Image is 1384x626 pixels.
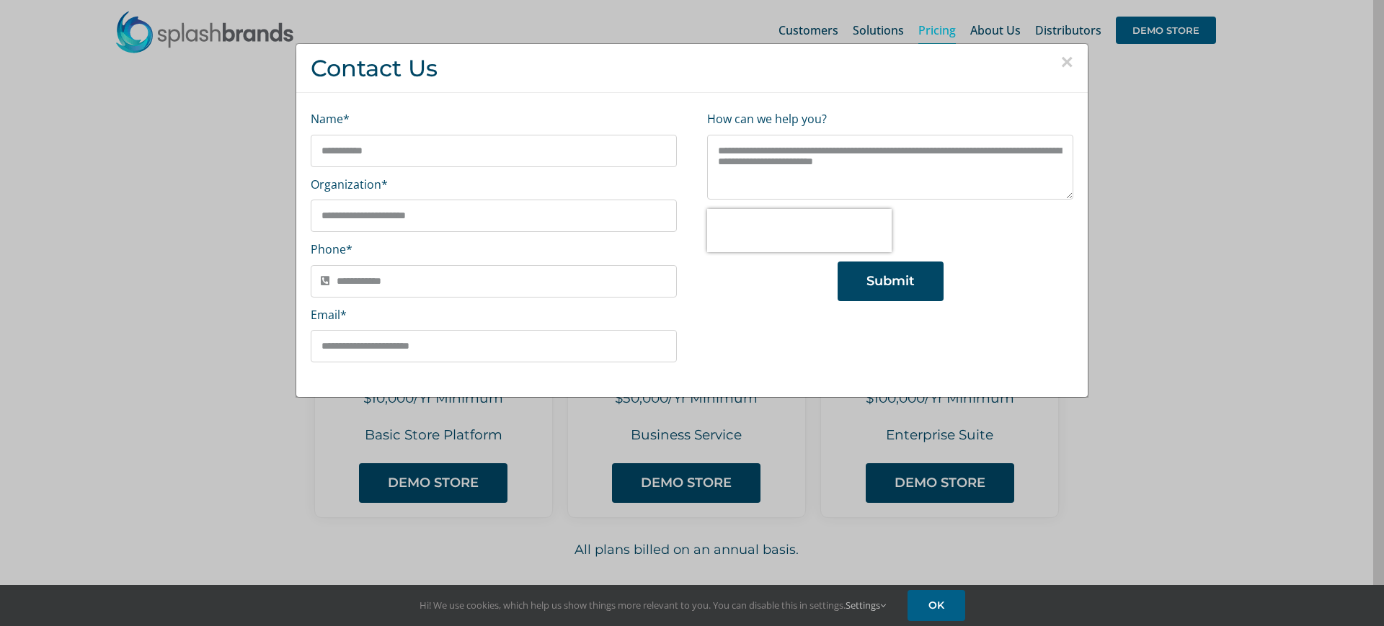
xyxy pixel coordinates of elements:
label: Name [311,111,350,127]
abbr: required [343,111,350,127]
label: Organization [311,176,388,192]
abbr: required [340,307,347,323]
label: Phone [311,241,352,257]
abbr: required [381,176,388,192]
label: How can we help you? [707,111,827,127]
button: Submit [838,261,944,301]
iframe: reCAPTCHA [707,209,892,252]
button: Close [1060,51,1073,73]
span: Submit [866,274,915,289]
abbr: required [346,241,352,257]
h3: Contact Us [311,55,1073,81]
label: Email [311,307,347,323]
